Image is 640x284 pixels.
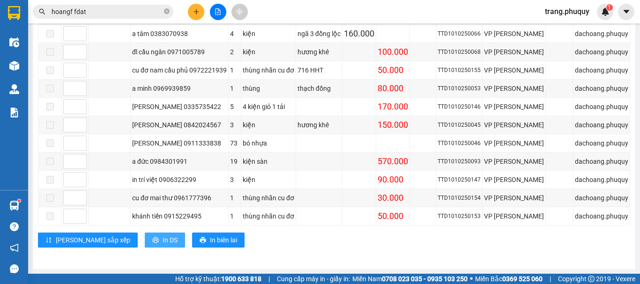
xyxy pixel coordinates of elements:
span: ⚪️ [470,277,473,281]
strong: 0708 023 035 - 0935 103 250 [382,275,468,283]
img: logo-vxr [8,6,20,20]
div: 170.000 [378,100,408,113]
div: 50.000 [378,64,408,77]
div: 160.000 [344,27,374,40]
div: 3 [230,175,239,185]
img: warehouse-icon [9,201,19,211]
span: Hỗ trợ kỹ thuật: [175,274,261,284]
div: 3 [230,120,239,130]
div: TTD1010250066 [438,29,481,38]
div: a đức 0984301991 [132,156,227,167]
td: VP Hà Huy Tập [483,116,546,134]
span: caret-down [622,7,631,16]
td: TTD1010250147 [436,171,483,189]
img: warehouse-icon [9,61,19,71]
td: TTD1010250046 [436,134,483,153]
button: printerIn biên lai [192,233,245,248]
div: dachoang.phuquy [575,47,628,57]
div: 1 [230,65,239,75]
td: TTD1010250154 [436,189,483,207]
div: thùng [243,83,294,94]
div: 80.000 [378,82,408,95]
div: dachoang.phuquy [575,193,628,203]
div: VP [PERSON_NAME] [484,211,544,221]
div: VP [PERSON_NAME] [484,29,544,39]
div: TTD1010250153 [438,212,481,221]
td: TTD1010250045 [436,116,483,134]
div: 716 HHT [298,65,341,75]
div: [PERSON_NAME] 0335735422 [132,102,227,112]
div: a tâm 0383070938 [132,29,227,39]
button: file-add [210,4,226,20]
sup: 1 [606,4,613,11]
div: 1 [230,83,239,94]
span: close-circle [164,8,170,14]
span: close-circle [164,7,170,16]
span: In DS [163,235,178,245]
div: TTD1010250045 [438,121,481,130]
div: TTD1010250046 [438,139,481,148]
span: Miền Bắc [475,274,543,284]
div: kiện [243,175,294,185]
div: TTD1010250093 [438,157,481,166]
img: warehouse-icon [9,84,19,94]
div: thạch đồng [298,83,341,94]
td: VP Hà Huy Tập [483,171,546,189]
div: bó nhựa [243,138,294,148]
div: TTD1010250155 [438,66,481,75]
span: file-add [215,8,221,15]
div: thùng nhãn cu đơ [243,65,294,75]
div: a minh 0969939859 [132,83,227,94]
div: VP [PERSON_NAME] [484,175,544,185]
div: khánh tiến 0915229495 [132,211,227,221]
span: trang.phuquy [537,6,597,17]
td: VP Hà Huy Tập [483,43,546,61]
td: VP Hà Huy Tập [483,25,546,43]
div: dachoang.phuquy [575,102,628,112]
div: [PERSON_NAME] 0911333838 [132,138,227,148]
div: TTD1010250154 [438,194,481,203]
strong: 0369 525 060 [502,275,543,283]
div: VP [PERSON_NAME] [484,102,544,112]
div: dachoang.phuquy [575,156,628,167]
span: Cung cấp máy in - giấy in: [277,274,350,284]
span: notification [10,243,19,252]
div: 4 kiện giỏ 1 tải [243,102,294,112]
div: VP [PERSON_NAME] [484,138,544,148]
div: hương khê [298,47,341,57]
span: sort-ascending [45,237,52,244]
div: kiện [243,47,294,57]
div: 30.000 [378,191,408,204]
div: dachoang.phuquy [575,138,628,148]
img: solution-icon [9,108,19,117]
td: TTD1010250153 [436,207,483,226]
td: TTD1010250093 [436,153,483,171]
td: VP Hà Huy Tập [483,153,546,171]
div: 2 [230,47,239,57]
div: cu đơ nam cầu phủ 0972221939 [132,65,227,75]
div: dachoang.phuquy [575,175,628,185]
div: 90.000 [378,173,408,186]
div: kiện [243,29,294,39]
div: ngã 3 đồng lộc [298,29,341,39]
div: 1 [230,193,239,203]
div: kiện [243,120,294,130]
div: VP [PERSON_NAME] [484,120,544,130]
button: printerIn DS [145,233,185,248]
button: caret-down [618,4,634,20]
div: dachoang.phuquy [575,83,628,94]
span: [PERSON_NAME] sắp xếp [56,235,130,245]
sup: 1 [18,199,21,202]
div: VP [PERSON_NAME] [484,47,544,57]
div: 100.000 [378,45,408,58]
div: VP [PERSON_NAME] [484,65,544,75]
td: VP Hà Huy Tập [483,80,546,98]
div: TTD1010250147 [438,175,481,184]
td: VP Hà Huy Tập [483,61,546,80]
div: cu đơ mai thư 0961777396 [132,193,227,203]
td: TTD1010250155 [436,61,483,80]
div: hương khê [298,120,341,130]
div: đl cầu ngân 0971005789 [132,47,227,57]
div: VP [PERSON_NAME] [484,156,544,167]
span: | [268,274,270,284]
